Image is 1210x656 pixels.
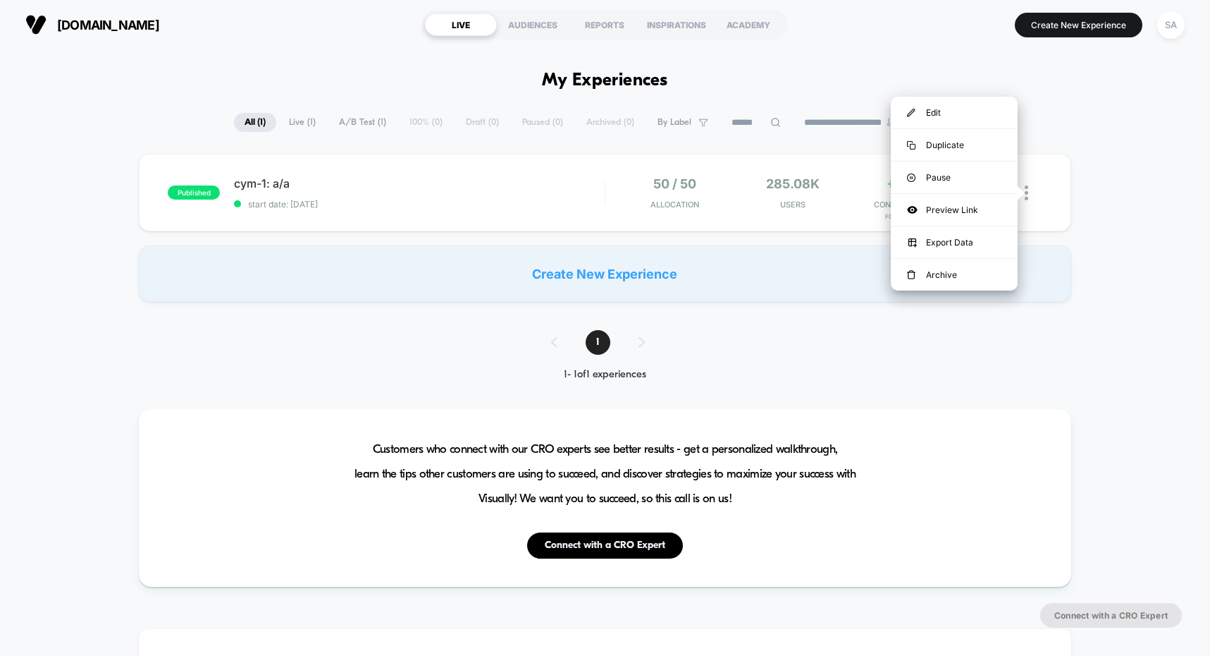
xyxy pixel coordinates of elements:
[497,13,569,36] div: AUDIENCES
[855,200,965,209] span: CONVERSION RATE
[168,186,220,200] span: published
[653,176,696,191] span: 50 / 50
[328,113,397,132] span: A/B Test ( 1 )
[425,13,497,36] div: LIVE
[542,71,668,91] h1: My Experiences
[1157,11,1185,39] div: SA
[907,141,915,150] img: menu
[766,176,820,191] span: 285.08k
[139,245,1070,302] div: Create New Experience
[586,330,610,355] span: 1
[737,200,848,209] span: Users
[658,117,691,128] span: By Label
[891,226,1018,258] div: Export Data
[527,533,683,559] button: Connect with a CRO Expert
[1153,11,1189,40] button: SA
[891,97,1018,128] div: Edit
[57,18,159,32] span: [DOMAIN_NAME]
[650,200,699,209] span: Allocation
[234,176,604,190] span: cym-1: a/a
[21,13,163,36] button: [DOMAIN_NAME]
[569,13,641,36] div: REPORTS
[537,369,673,381] div: 1 - 1 of 1 experiences
[1015,13,1142,37] button: Create New Experience
[234,113,276,132] span: All ( 1 )
[234,199,604,209] span: start date: [DATE]
[712,13,784,36] div: ACADEMY
[354,437,856,511] span: Customers who connect with our CRO experts see better results - get a personalized walkthrough, l...
[891,259,1018,291] div: Archive
[1025,186,1028,200] img: close
[25,14,47,35] img: Visually logo
[891,194,1018,226] div: Preview Link
[891,162,1018,193] div: Pause
[278,113,326,132] span: Live ( 1 )
[641,13,712,36] div: INSPIRATIONS
[891,129,1018,161] div: Duplicate
[1040,603,1182,628] button: Connect with a CRO Expert
[907,174,915,182] img: menu
[907,109,915,117] img: menu
[907,270,915,280] img: menu
[855,213,965,220] span: for v0: control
